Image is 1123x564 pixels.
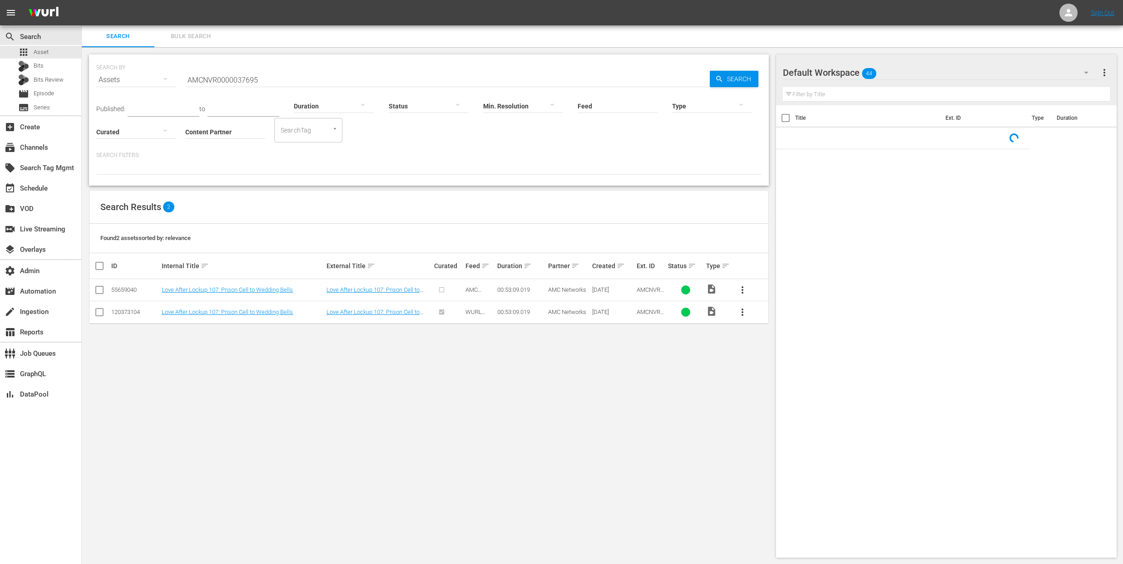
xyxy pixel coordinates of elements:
span: Bits [34,61,44,70]
th: Type [1026,105,1051,131]
span: Published: [96,105,125,113]
span: 2 [163,201,174,212]
button: Open [331,124,339,133]
span: DataPool [5,389,15,400]
button: more_vert [732,279,753,301]
div: Internal Title [162,260,323,271]
span: AMCNVR0000037695 [637,286,665,300]
span: Reports [5,327,15,338]
button: more_vert [1099,62,1110,83]
div: Assets [96,67,176,93]
span: AMC Networks [548,309,586,315]
img: ans4CAIJ8jUAAAAAAAAAAAAAAAAAAAAAAAAgQb4GAAAAAAAAAAAAAAAAAAAAAAAAJMjXAAAAAAAAAAAAAAAAAAAAAAAAgAT5G... [22,2,65,24]
span: more_vert [737,284,748,295]
span: Bulk Search [160,31,222,42]
span: GraphQL [5,368,15,379]
div: Feed [465,260,495,271]
span: AMC Networks [548,286,586,293]
span: sort [481,262,490,270]
div: ID [111,262,159,270]
span: Admin [5,265,15,276]
span: 44 [862,64,876,83]
div: Bits Review [18,74,29,85]
span: sort [367,262,375,270]
span: AMC Presents ([PERSON_NAME] INGEST) [465,286,494,320]
button: Search [710,71,758,87]
div: Curated [434,262,463,270]
div: Partner [548,260,590,271]
div: Type [706,260,729,271]
th: Duration [1051,105,1106,131]
div: [DATE] [592,286,634,293]
span: menu [5,7,16,18]
span: sort [201,262,209,270]
span: Asset [18,47,29,58]
span: Episode [18,88,29,99]
div: Default Workspace [783,60,1097,85]
span: AMCNVR0000037695 [637,309,665,322]
span: sort [688,262,696,270]
span: Found 2 assets sorted by: relevance [100,235,191,241]
span: Create [5,122,15,132]
span: sort [722,262,730,270]
span: more_vert [737,307,748,318]
span: Live Streaming [5,224,15,235]
div: Bits [18,61,29,72]
span: Channels [5,142,15,153]
span: Search [723,71,758,87]
a: Love After Lockup 107: Prison Cell to Wedding Bells [327,286,423,300]
span: WURL Feed [465,309,485,322]
span: Series [18,102,29,113]
span: Search Results [100,201,161,212]
span: Episode [34,89,54,98]
th: Ext. ID [940,105,1026,131]
span: Asset [34,48,49,57]
span: sort [571,262,579,270]
span: sort [617,262,625,270]
button: more_vert [732,301,753,323]
span: Overlays [5,244,15,255]
span: Series [34,103,50,112]
div: 00:53:09.019 [497,309,545,315]
span: Search [5,31,15,42]
div: Status [668,260,703,271]
p: Search Filters: [96,152,762,159]
span: Ingestion [5,306,15,317]
div: External Title [327,260,431,271]
div: Ext. ID [637,262,666,270]
span: Schedule [5,183,15,194]
th: Title [795,105,940,131]
span: Video [706,306,717,317]
a: Love After Lockup 107: Prison Cell to Wedding Bells [162,309,293,315]
a: Love After Lockup 107: Prison Cell to Wedding Bells [327,309,423,322]
div: 00:53:09.019 [497,286,545,293]
div: [DATE] [592,309,634,315]
span: VOD [5,203,15,214]
span: Bits Review [34,75,64,84]
div: Created [592,260,634,271]
div: 55659040 [111,286,159,293]
span: to [199,105,205,113]
span: Search Tag Mgmt [5,162,15,173]
span: Job Queues [5,348,15,359]
span: Automation [5,286,15,297]
span: Video [706,284,717,294]
a: Love After Lockup 107: Prison Cell to Wedding Bells [162,286,293,293]
span: more_vert [1099,67,1110,78]
a: Sign Out [1091,9,1114,16]
span: Search [87,31,149,42]
span: sort [524,262,532,270]
div: Duration [497,260,545,271]
div: 120373104 [111,309,159,315]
